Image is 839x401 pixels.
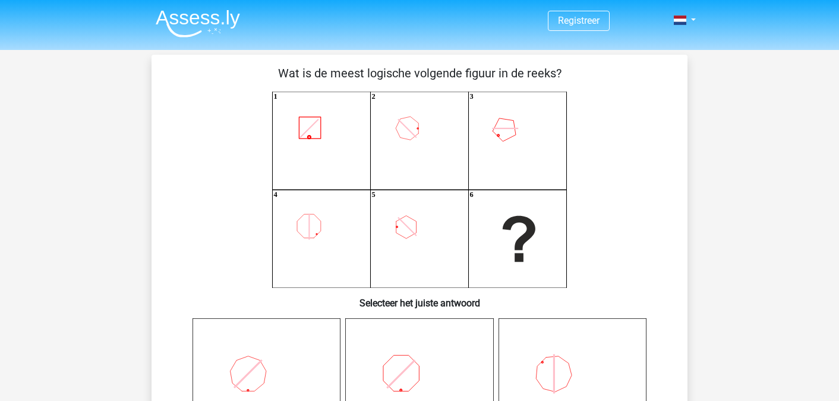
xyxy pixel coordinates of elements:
[558,15,600,26] a: Registreer
[372,93,376,101] text: 2
[470,191,474,199] text: 6
[171,64,668,82] p: Wat is de meest logische volgende figuur in de reeks?
[171,288,668,309] h6: Selecteer het juiste antwoord
[372,191,376,199] text: 5
[274,93,277,101] text: 1
[470,93,474,101] text: 3
[274,191,277,199] text: 4
[156,10,240,37] img: Assessly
